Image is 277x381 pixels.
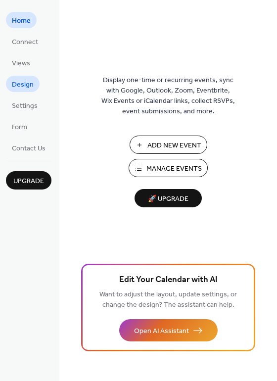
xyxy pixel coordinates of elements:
span: Upgrade [13,176,44,187]
a: Home [6,12,37,28]
span: Form [12,122,27,133]
span: Contact Us [12,143,46,154]
span: Home [12,16,31,26]
span: Connect [12,37,38,48]
button: 🚀 Upgrade [135,189,202,207]
a: Connect [6,33,44,49]
a: Contact Us [6,140,51,156]
span: Views [12,58,30,69]
span: Manage Events [146,164,202,174]
span: Settings [12,101,38,111]
button: Open AI Assistant [119,319,218,341]
a: Views [6,54,36,71]
span: 🚀 Upgrade [140,192,196,206]
button: Manage Events [129,159,208,177]
span: Add New Event [147,141,201,151]
a: Form [6,118,33,135]
span: Design [12,80,34,90]
span: Edit Your Calendar with AI [119,273,218,287]
span: Display one-time or recurring events, sync with Google, Outlook, Zoom, Eventbrite, Wix Events or ... [101,75,235,117]
button: Add New Event [130,136,207,154]
a: Settings [6,97,44,113]
span: Want to adjust the layout, update settings, or change the design? The assistant can help. [99,288,237,312]
button: Upgrade [6,171,51,190]
span: Open AI Assistant [134,326,189,336]
a: Design [6,76,40,92]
